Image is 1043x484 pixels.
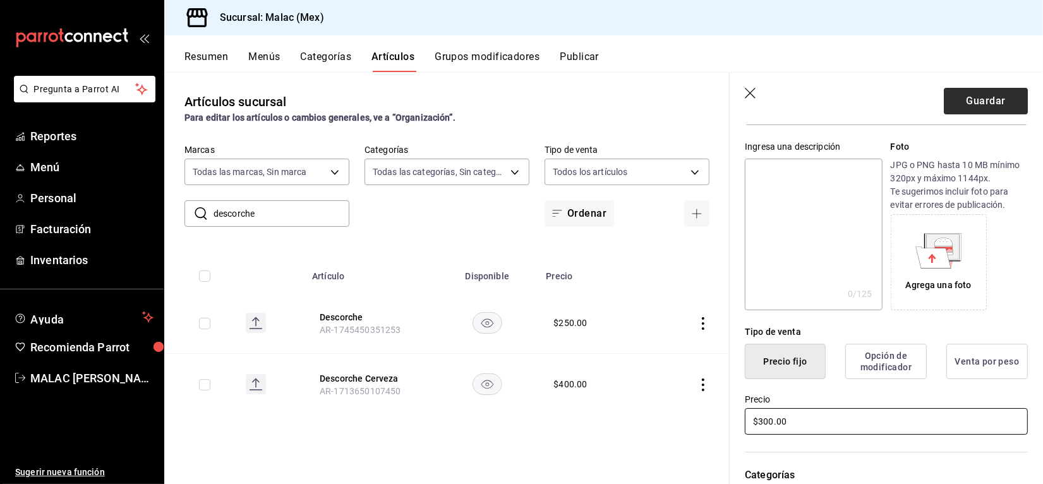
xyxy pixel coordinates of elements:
input: $0.00 [745,408,1028,435]
span: AR-1713650107450 [320,386,401,396]
span: Recomienda Parrot [30,339,154,356]
button: Venta por peso [946,344,1028,379]
input: Buscar artículo [214,201,349,226]
p: Foto [891,140,1028,154]
span: Pregunta a Parrot AI [34,83,136,96]
h3: Sucursal: Malac (Mex) [210,10,324,25]
div: Agrega una foto [906,279,972,292]
button: actions [697,378,709,391]
button: Ordenar [545,200,614,227]
button: Opción de modificador [845,344,927,379]
span: AR-1745450351253 [320,325,401,335]
button: edit-product-location [320,372,421,385]
span: Menú [30,159,154,176]
strong: Para editar los artículos o cambios generales, ve a “Organización”. [184,112,455,123]
a: Pregunta a Parrot AI [9,92,155,105]
label: Precio [745,396,1028,404]
span: Ayuda [30,310,137,325]
button: Artículos [371,51,414,72]
button: Publicar [560,51,599,72]
button: availability-product [473,312,502,334]
div: navigation tabs [184,51,1043,72]
button: Guardar [944,88,1028,114]
span: Todas las categorías, Sin categoría [373,166,506,178]
div: Artículos sucursal [184,92,286,111]
button: Menús [248,51,280,72]
span: MALAC [PERSON_NAME] [30,370,154,387]
div: Agrega una foto [894,217,984,307]
span: Todas las marcas, Sin marca [193,166,307,178]
span: Facturación [30,221,154,238]
span: Sugerir nueva función [15,466,154,479]
button: Pregunta a Parrot AI [14,76,155,102]
th: Precio [538,252,648,293]
button: Categorías [301,51,352,72]
div: Ingresa una descripción [745,140,882,154]
label: Marcas [184,146,349,155]
span: Personal [30,190,154,207]
div: Tipo de venta [745,325,1028,339]
button: Grupos modificadores [435,51,540,72]
label: Categorías [365,146,529,155]
div: $ 400.00 [553,378,587,390]
span: Todos los artículos [553,166,628,178]
p: JPG o PNG hasta 10 MB mínimo 320px y máximo 1144px. Te sugerimos incluir foto para evitar errores... [891,159,1028,212]
div: 0 /125 [848,287,872,300]
th: Disponible [436,252,538,293]
button: Precio fijo [745,344,826,379]
button: edit-product-location [320,311,421,324]
label: Tipo de venta [545,146,709,155]
button: Resumen [184,51,228,72]
div: $ 250.00 [553,317,587,329]
span: Inventarios [30,251,154,269]
p: Categorías [745,468,1028,483]
button: availability-product [473,373,502,395]
th: Artículo [304,252,436,293]
button: actions [697,317,709,330]
span: Reportes [30,128,154,145]
button: open_drawer_menu [139,33,149,43]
